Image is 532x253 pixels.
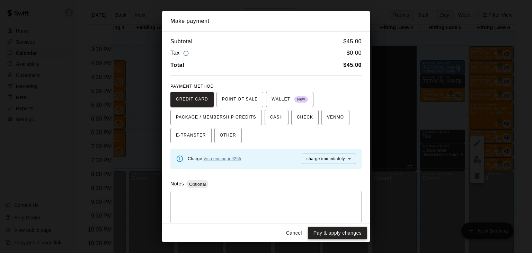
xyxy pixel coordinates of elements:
span: CREDIT CARD [176,94,208,105]
button: Cancel [283,227,305,239]
button: CHECK [291,110,319,125]
b: Total [170,62,184,68]
span: OTHER [220,130,236,141]
span: E-TRANSFER [176,130,206,141]
button: PACKAGE / MEMBERSHIP CREDITS [170,110,262,125]
h6: Subtotal [170,37,193,46]
button: E-TRANSFER [170,128,212,143]
span: WALLET [272,94,308,105]
span: PACKAGE / MEMBERSHIP CREDITS [176,112,256,123]
button: OTHER [214,128,242,143]
a: Visa ending in 9265 [204,156,241,161]
b: $ 45.00 [343,62,362,68]
button: CREDIT CARD [170,92,214,107]
label: Notes [170,181,184,186]
span: New [294,95,308,104]
span: Charge [188,156,241,161]
button: Pay & apply changes [308,227,367,239]
h6: Tax [170,49,190,58]
span: CHECK [297,112,313,123]
span: POINT OF SALE [222,94,258,105]
span: charge immediately [307,156,345,161]
span: Optional [186,182,209,187]
button: POINT OF SALE [216,92,263,107]
button: CASH [265,110,289,125]
button: WALLET New [266,92,313,107]
span: CASH [270,112,283,123]
button: VENMO [321,110,349,125]
h6: $ 45.00 [343,37,362,46]
span: PAYMENT METHOD [170,84,214,89]
h6: $ 0.00 [347,49,362,58]
span: VENMO [327,112,344,123]
h2: Make payment [162,11,370,31]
